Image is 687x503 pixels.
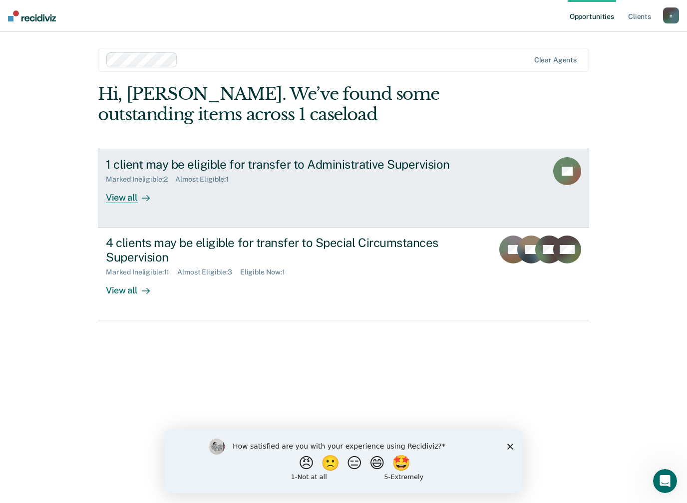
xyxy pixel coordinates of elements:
[106,184,162,203] div: View all
[165,429,522,493] iframe: Survey by Kim from Recidiviz
[106,268,177,276] div: Marked Ineligible : 11
[106,175,175,184] div: Marked Ineligible : 2
[175,175,237,184] div: Almost Eligible : 1
[663,7,679,23] button: n
[8,10,56,21] img: Recidiviz
[177,268,240,276] div: Almost Eligible : 3
[106,236,456,264] div: 4 clients may be eligible for transfer to Special Circumstances Supervision
[106,276,162,296] div: View all
[653,469,677,493] iframe: Intercom live chat
[534,56,577,64] div: Clear agents
[106,157,456,172] div: 1 client may be eligible for transfer to Administrative Supervision
[240,268,293,276] div: Eligible Now : 1
[98,149,589,228] a: 1 client may be eligible for transfer to Administrative SupervisionMarked Ineligible:2Almost Elig...
[98,84,491,125] div: Hi, [PERSON_NAME]. We’ve found some outstanding items across 1 caseload
[98,228,589,320] a: 4 clients may be eligible for transfer to Special Circumstances SupervisionMarked Ineligible:11Al...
